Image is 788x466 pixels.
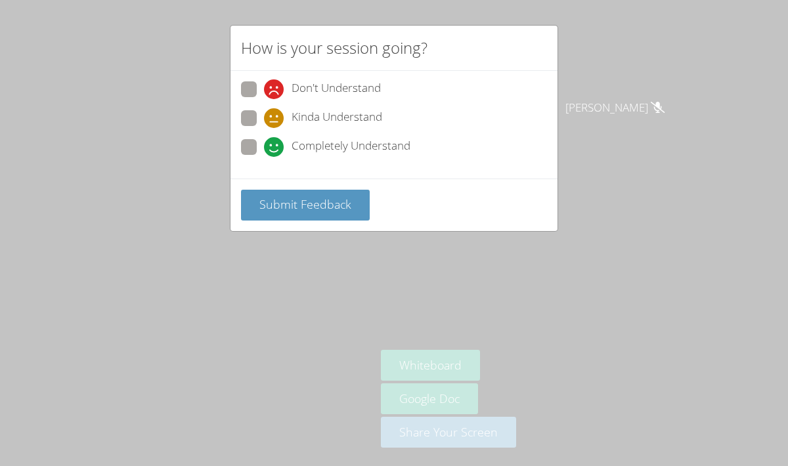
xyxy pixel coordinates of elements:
[292,137,410,157] span: Completely Understand
[292,108,382,128] span: Kinda Understand
[259,196,351,212] span: Submit Feedback
[241,190,370,221] button: Submit Feedback
[292,79,381,99] span: Don't Understand
[241,36,427,60] h2: How is your session going?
